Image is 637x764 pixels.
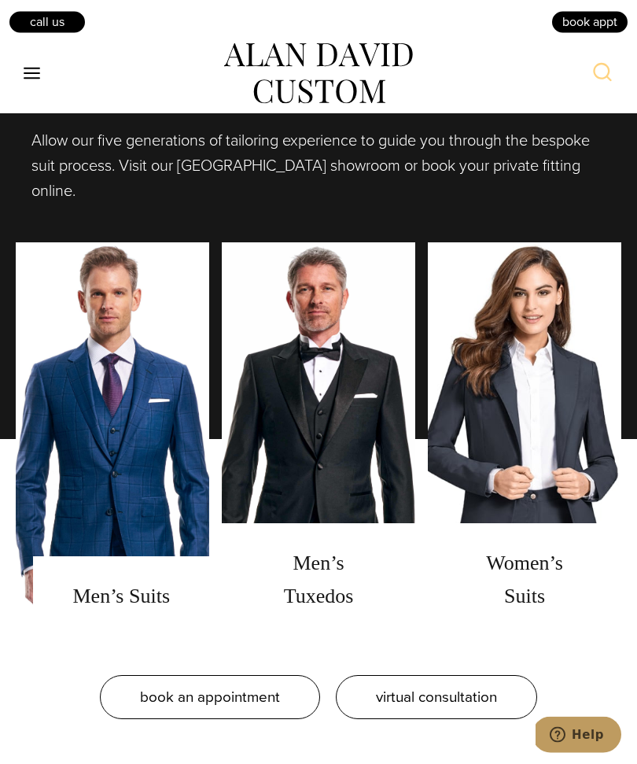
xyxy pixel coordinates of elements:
p: Allow our five generations of tailoring experience to guide you through the bespoke suit process.... [31,128,606,204]
iframe: Opens a widget where you can chat to one of our agents [536,717,621,756]
button: Open menu [16,60,49,88]
a: book an appointment [100,676,320,720]
a: Call Us [8,10,87,34]
a: book appt [550,10,629,34]
a: virtual consultation [336,676,537,720]
span: virtual consultation [376,686,497,709]
button: View Search Form [584,55,621,93]
a: Women's Suits [428,243,621,637]
img: alan david custom [224,43,413,105]
a: men's suits [16,243,209,637]
span: book an appointment [140,686,280,709]
a: men's tuxedos [222,243,415,637]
